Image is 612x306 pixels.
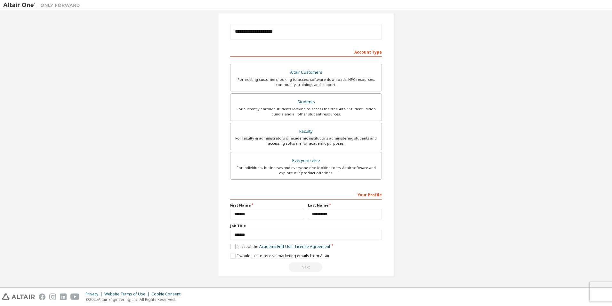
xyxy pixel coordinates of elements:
[230,223,382,228] label: Job Title
[151,292,184,297] div: Cookie Consent
[308,203,382,208] label: Last Name
[234,106,378,117] div: For currently enrolled students looking to access the free Altair Student Edition bundle and all ...
[49,293,56,300] img: instagram.svg
[234,127,378,136] div: Faculty
[234,77,378,87] div: For existing customers looking to access software downloads, HPC resources, community, trainings ...
[70,293,80,300] img: youtube.svg
[85,297,184,302] p: © 2025 Altair Engineering, Inc. All Rights Reserved.
[234,98,378,106] div: Students
[60,293,67,300] img: linkedin.svg
[259,244,330,249] a: Academic End-User License Agreement
[2,293,35,300] img: altair_logo.svg
[3,2,83,8] img: Altair One
[104,292,151,297] div: Website Terms of Use
[234,68,378,77] div: Altair Customers
[39,293,45,300] img: facebook.svg
[230,47,382,57] div: Account Type
[230,244,330,249] label: I accept the
[234,136,378,146] div: For faculty & administrators of academic institutions administering students and accessing softwa...
[230,189,382,200] div: Your Profile
[234,156,378,165] div: Everyone else
[230,203,304,208] label: First Name
[234,165,378,175] div: For individuals, businesses and everyone else looking to try Altair software and explore our prod...
[230,262,382,272] div: Read and acccept EULA to continue
[85,292,104,297] div: Privacy
[230,253,330,259] label: I would like to receive marketing emails from Altair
